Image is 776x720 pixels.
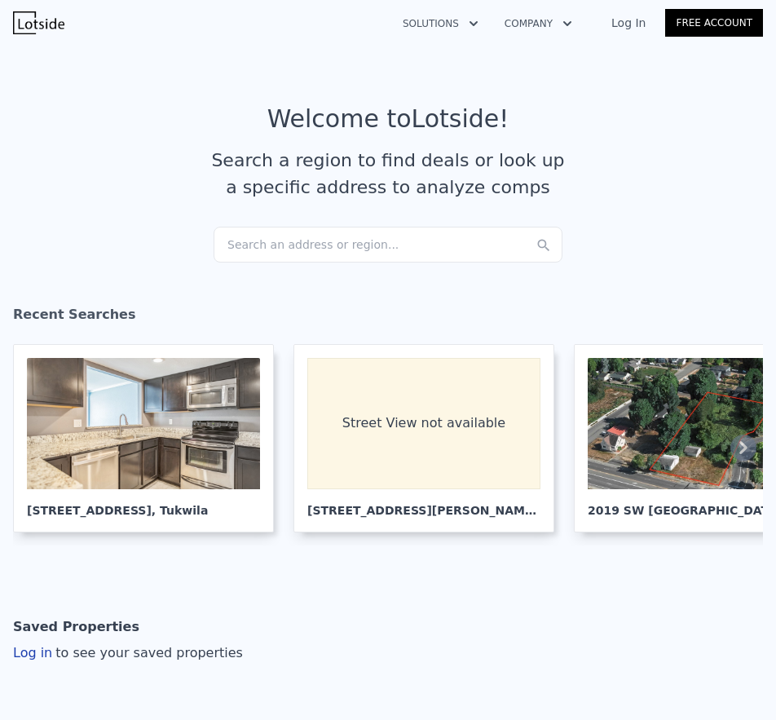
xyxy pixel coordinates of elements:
[390,9,492,38] button: Solutions
[307,489,540,519] div: [STREET_ADDRESS][PERSON_NAME] , [GEOGRAPHIC_DATA]
[492,9,585,38] button: Company
[267,104,509,134] div: Welcome to Lotside !
[13,11,64,34] img: Lotside
[205,147,571,201] div: Search a region to find deals or look up a specific address to analyze comps
[214,227,562,263] div: Search an address or region...
[13,611,139,643] div: Saved Properties
[13,643,243,663] div: Log in
[13,292,763,344] div: Recent Searches
[307,358,540,489] div: Street View not available
[13,344,287,532] a: [STREET_ADDRESS], Tukwila
[27,489,260,519] div: [STREET_ADDRESS] , Tukwila
[592,15,665,31] a: Log In
[665,9,763,37] a: Free Account
[293,344,567,532] a: Street View not available [STREET_ADDRESS][PERSON_NAME], [GEOGRAPHIC_DATA]
[52,645,243,660] span: to see your saved properties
